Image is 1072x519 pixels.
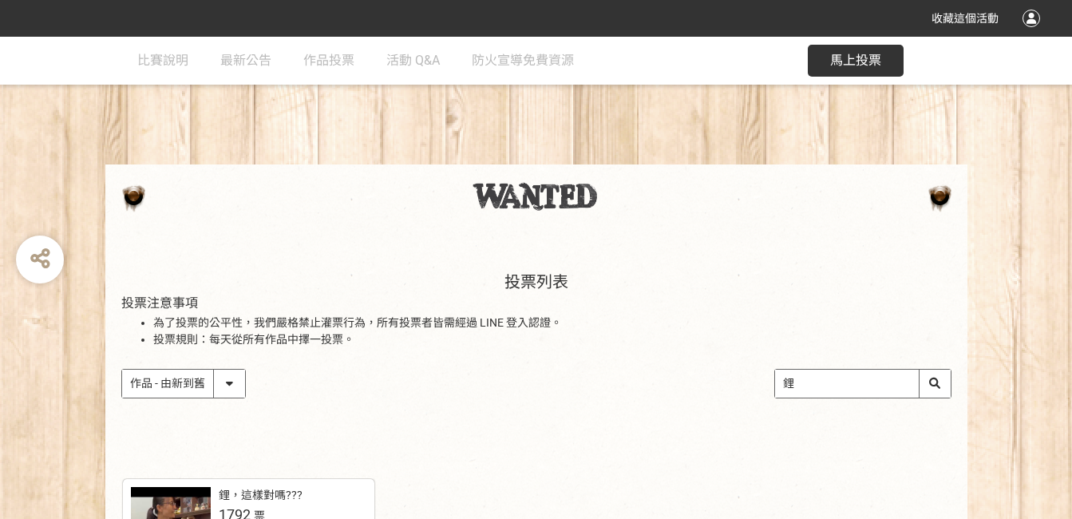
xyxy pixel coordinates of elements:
a: 最新公告 [220,37,271,85]
a: 活動 Q&A [386,37,440,85]
button: 馬上投票 [808,45,904,77]
li: 投票規則：每天從所有作品中擇一投票。 [153,331,951,348]
a: 作品投票 [303,37,354,85]
li: 為了投票的公平性，我們嚴格禁止灌票行為，所有投票者皆需經過 LINE 登入認證。 [153,315,951,331]
input: 搜尋作品 [775,370,951,398]
select: Sorting [122,370,245,398]
span: 活動 Q&A [386,53,440,68]
span: 馬上投票 [830,53,881,68]
span: 比賽說明 [137,53,188,68]
h2: 投票列表 [121,272,951,291]
a: 防火宣導免費資源 [472,37,574,85]
div: 鋰，這樣對嗎??? [219,487,303,504]
span: 最新公告 [220,53,271,68]
span: 投票注意事項 [121,295,198,311]
span: 防火宣導免費資源 [472,53,574,68]
a: 比賽說明 [137,37,188,85]
span: 收藏這個活動 [932,12,999,25]
span: 作品投票 [303,53,354,68]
